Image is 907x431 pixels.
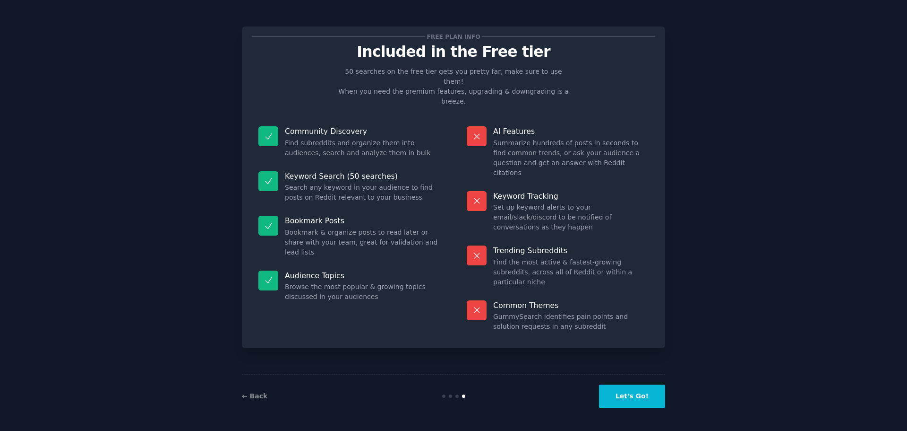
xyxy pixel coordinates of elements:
p: Keyword Search (50 searches) [285,171,440,181]
p: 50 searches on the free tier gets you pretty far, make sure to use them! When you need the premiu... [334,67,573,106]
dd: Find subreddits and organize them into audiences, search and analyze them in bulk [285,138,440,158]
p: Common Themes [493,300,649,310]
dd: Bookmark & organize posts to read later or share with your team, great for validation and lead lists [285,228,440,257]
dd: Set up keyword alerts to your email/slack/discord to be notified of conversations as they happen [493,202,649,232]
p: Keyword Tracking [493,191,649,201]
dd: Find the most active & fastest-growing subreddits, across all of Reddit or within a particular niche [493,257,649,287]
p: AI Features [493,126,649,136]
span: Free plan info [425,32,482,42]
dd: Summarize hundreds of posts in seconds to find common trends, or ask your audience a question and... [493,138,649,178]
p: Included in the Free tier [252,44,655,60]
p: Bookmark Posts [285,216,440,226]
p: Audience Topics [285,271,440,281]
dd: Browse the most popular & growing topics discussed in your audiences [285,282,440,302]
dd: GummySearch identifies pain points and solution requests in any subreddit [493,312,649,332]
a: ← Back [242,392,267,400]
dd: Search any keyword in your audience to find posts on Reddit relevant to your business [285,183,440,202]
p: Trending Subreddits [493,246,649,255]
button: Let's Go! [599,385,665,408]
p: Community Discovery [285,126,440,136]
